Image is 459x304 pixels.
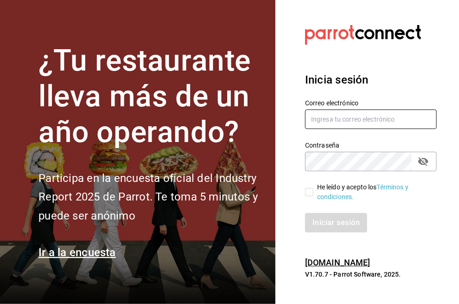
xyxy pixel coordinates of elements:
a: [DOMAIN_NAME] [305,258,370,267]
h1: ¿Tu restaurante lleva más de un año operando? [38,43,264,150]
p: V1.70.7 - Parrot Software, 2025. [305,270,437,279]
h2: Participa en la encuesta oficial del Industry Report 2025 de Parrot. Te toma 5 minutos y puede se... [38,169,264,226]
input: Ingresa tu correo electrónico [305,110,437,129]
h3: Inicia sesión [305,71,437,88]
button: passwordField [415,154,431,169]
div: He leído y acepto los [317,182,429,202]
label: Contraseña [305,142,437,149]
a: Ir a la encuesta [38,246,116,259]
label: Correo electrónico [305,100,437,107]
